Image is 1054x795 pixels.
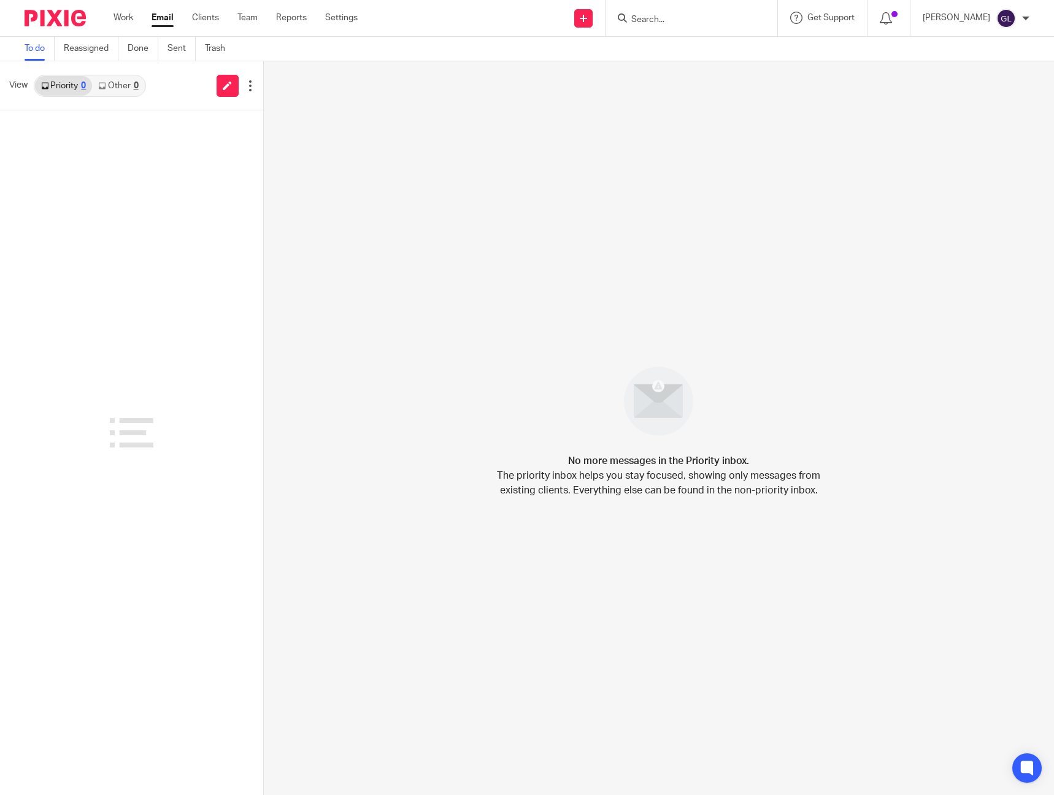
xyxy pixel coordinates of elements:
[996,9,1016,28] img: svg%3E
[325,12,358,24] a: Settings
[152,12,174,24] a: Email
[496,468,821,498] p: The priority inbox helps you stay focused, showing only messages from existing clients. Everythin...
[81,82,86,90] div: 0
[64,37,118,61] a: Reassigned
[25,37,55,61] a: To do
[630,15,740,26] input: Search
[134,82,139,90] div: 0
[205,37,234,61] a: Trash
[113,12,133,24] a: Work
[568,454,749,468] h4: No more messages in the Priority inbox.
[807,13,855,22] span: Get Support
[616,359,701,444] img: image
[128,37,158,61] a: Done
[35,76,92,96] a: Priority0
[237,12,258,24] a: Team
[25,10,86,26] img: Pixie
[276,12,307,24] a: Reports
[192,12,219,24] a: Clients
[923,12,990,24] p: [PERSON_NAME]
[167,37,196,61] a: Sent
[92,76,144,96] a: Other0
[9,79,28,92] span: View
